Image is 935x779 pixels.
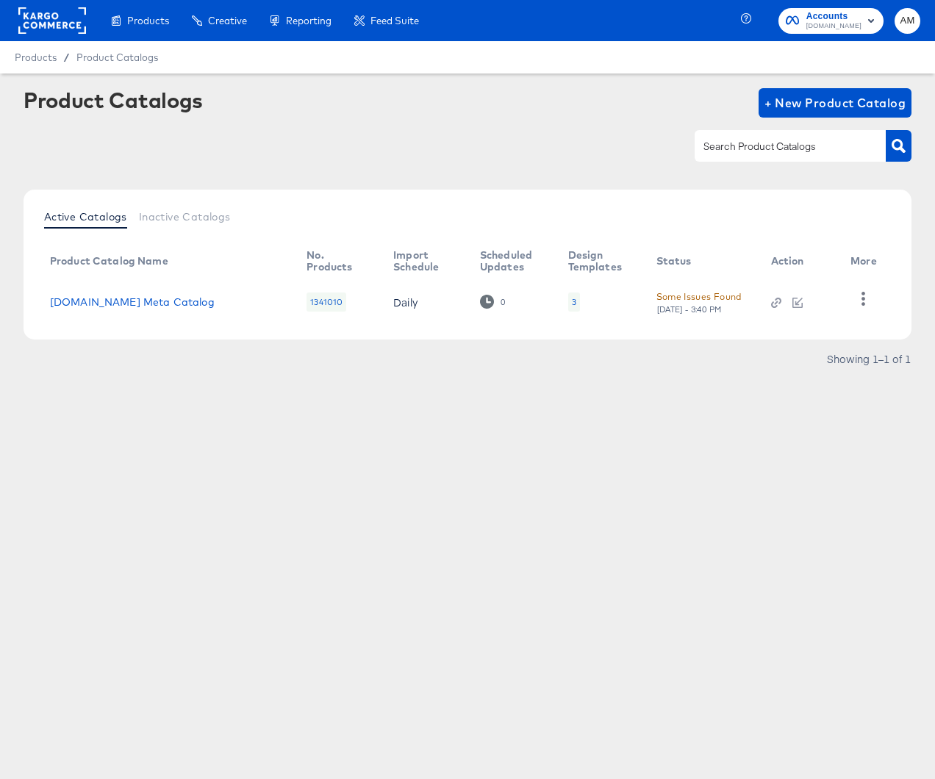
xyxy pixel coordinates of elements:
[656,304,723,315] div: [DATE] - 3:40 PM
[44,211,127,223] span: Active Catalogs
[900,12,914,29] span: AM
[381,279,468,325] td: Daily
[15,51,57,63] span: Products
[826,353,911,364] div: Showing 1–1 of 1
[500,297,506,307] div: 0
[806,9,861,24] span: Accounts
[759,244,839,279] th: Action
[57,51,76,63] span: /
[568,292,580,312] div: 3
[307,292,346,312] div: 1341010
[76,51,158,63] a: Product Catalogs
[778,8,884,34] button: Accounts[DOMAIN_NAME]
[127,15,169,26] span: Products
[50,296,215,308] a: [DOMAIN_NAME] Meta Catalog
[806,21,861,32] span: [DOMAIN_NAME]
[656,289,742,315] button: Some Issues Found[DATE] - 3:40 PM
[895,8,920,34] button: AM
[568,249,627,273] div: Design Templates
[370,15,419,26] span: Feed Suite
[286,15,332,26] span: Reporting
[759,88,912,118] button: + New Product Catalog
[839,244,895,279] th: More
[480,249,539,273] div: Scheduled Updates
[764,93,906,113] span: + New Product Catalog
[645,244,759,279] th: Status
[307,249,364,273] div: No. Products
[50,255,168,267] div: Product Catalog Name
[701,138,857,155] input: Search Product Catalogs
[480,295,506,309] div: 0
[393,249,451,273] div: Import Schedule
[139,211,231,223] span: Inactive Catalogs
[572,296,576,308] div: 3
[24,88,203,112] div: Product Catalogs
[656,289,742,304] div: Some Issues Found
[208,15,247,26] span: Creative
